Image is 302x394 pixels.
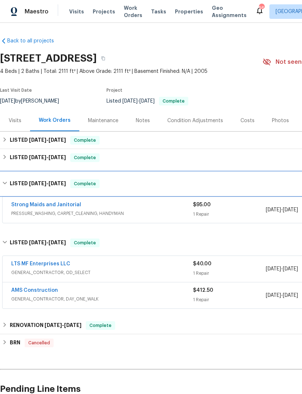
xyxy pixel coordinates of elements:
[10,136,66,145] h6: LISTED
[259,4,264,12] div: 56
[266,266,281,271] span: [DATE]
[39,117,71,124] div: Work Orders
[283,207,298,212] span: [DATE]
[167,117,223,124] div: Condition Adjustments
[283,293,298,298] span: [DATE]
[88,117,118,124] div: Maintenance
[283,266,298,271] span: [DATE]
[193,261,211,266] span: $40.00
[97,52,110,65] button: Copy Address
[11,261,70,266] a: LTS MF Enterprises LLC
[193,211,266,218] div: 1 Repair
[266,292,298,299] span: -
[29,155,46,160] span: [DATE]
[71,137,99,144] span: Complete
[11,295,193,303] span: GENERAL_CONTRACTOR, DAY_ONE_WALK
[11,210,193,217] span: PRESSURE_WASHING, CARPET_CLEANING, HANDYMAN
[193,270,266,277] div: 1 Repair
[240,117,255,124] div: Costs
[212,4,247,19] span: Geo Assignments
[25,8,49,15] span: Maestro
[106,88,122,92] span: Project
[11,288,58,293] a: AMS Construction
[25,339,53,347] span: Cancelled
[71,180,99,187] span: Complete
[71,239,99,246] span: Complete
[29,137,66,142] span: -
[49,240,66,245] span: [DATE]
[29,240,46,245] span: [DATE]
[93,8,115,15] span: Projects
[10,153,66,162] h6: LISTED
[193,202,211,207] span: $95.00
[29,155,66,160] span: -
[9,117,21,124] div: Visits
[29,181,46,186] span: [DATE]
[49,181,66,186] span: [DATE]
[87,322,114,329] span: Complete
[49,155,66,160] span: [DATE]
[136,117,150,124] div: Notes
[10,321,81,330] h6: RENOVATION
[10,179,66,188] h6: LISTED
[69,8,84,15] span: Visits
[11,202,81,207] a: Strong Maids and Janitorial
[151,9,166,14] span: Tasks
[71,154,99,161] span: Complete
[122,99,155,104] span: -
[10,239,66,247] h6: LISTED
[266,206,298,213] span: -
[45,323,62,328] span: [DATE]
[266,207,281,212] span: [DATE]
[124,4,142,19] span: Work Orders
[272,117,289,124] div: Photos
[45,323,81,328] span: -
[29,137,46,142] span: [DATE]
[160,99,188,103] span: Complete
[266,265,298,273] span: -
[29,181,66,186] span: -
[49,137,66,142] span: [DATE]
[10,339,20,347] h6: BRN
[266,293,281,298] span: [DATE]
[122,99,138,104] span: [DATE]
[106,99,188,104] span: Listed
[193,288,213,293] span: $412.50
[175,8,203,15] span: Properties
[139,99,155,104] span: [DATE]
[29,240,66,245] span: -
[64,323,81,328] span: [DATE]
[193,296,266,303] div: 1 Repair
[11,269,193,276] span: GENERAL_CONTRACTOR, OD_SELECT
